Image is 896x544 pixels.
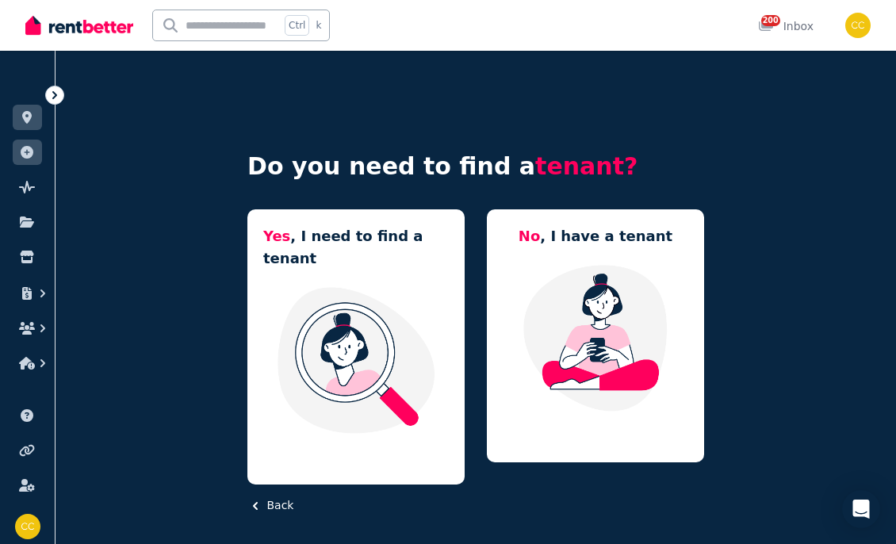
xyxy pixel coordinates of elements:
h4: Do you need to find a [247,152,704,181]
h5: , I need to find a tenant [263,225,449,270]
span: k [316,19,321,32]
img: RentBetter [25,13,133,37]
img: Chi Chao [845,13,871,38]
span: tenant? [535,152,638,180]
span: Ctrl [285,15,309,36]
div: Inbox [758,18,814,34]
h5: , I have a tenant [519,225,672,247]
span: No [519,228,540,244]
span: Yes [263,228,290,244]
div: Open Intercom Messenger [842,490,880,528]
button: Back [247,497,293,514]
img: Chi Chao [15,514,40,539]
img: Manage my property [503,263,688,412]
span: 200 [761,15,780,26]
img: I need a tenant [263,285,449,435]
